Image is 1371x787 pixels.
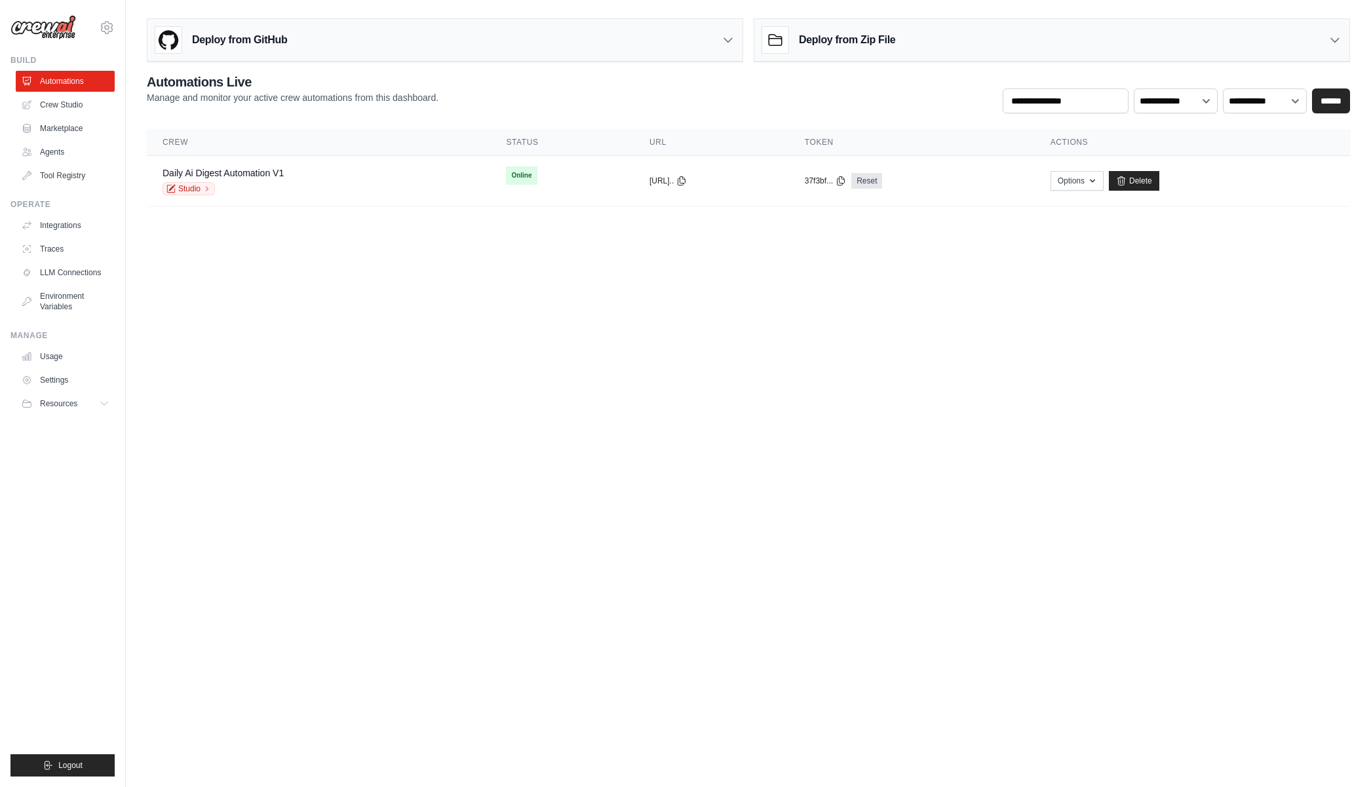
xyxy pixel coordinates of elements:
[147,129,490,156] th: Crew
[634,129,789,156] th: URL
[799,32,895,48] h3: Deploy from Zip File
[16,94,115,115] a: Crew Studio
[163,182,215,195] a: Studio
[16,118,115,139] a: Marketplace
[16,286,115,317] a: Environment Variables
[16,165,115,186] a: Tool Registry
[147,73,438,91] h2: Automations Live
[16,346,115,367] a: Usage
[147,91,438,104] p: Manage and monitor your active crew automations from this dashboard.
[490,129,633,156] th: Status
[192,32,287,48] h3: Deploy from GitHub
[10,330,115,341] div: Manage
[16,370,115,391] a: Settings
[10,15,76,40] img: Logo
[155,27,182,53] img: GitHub Logo
[16,262,115,283] a: LLM Connections
[40,398,77,409] span: Resources
[851,173,882,189] a: Reset
[1051,171,1104,191] button: Options
[58,760,83,771] span: Logout
[16,215,115,236] a: Integrations
[16,142,115,163] a: Agents
[1109,171,1159,191] a: Delete
[1305,724,1371,787] iframe: Chat Widget
[10,754,115,777] button: Logout
[16,393,115,414] button: Resources
[805,176,846,186] button: 37f3bf...
[10,199,115,210] div: Operate
[163,168,284,178] a: Daily Ai Digest Automation V1
[506,166,537,185] span: Online
[10,55,115,66] div: Build
[789,129,1035,156] th: Token
[16,71,115,92] a: Automations
[16,239,115,259] a: Traces
[1035,129,1350,156] th: Actions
